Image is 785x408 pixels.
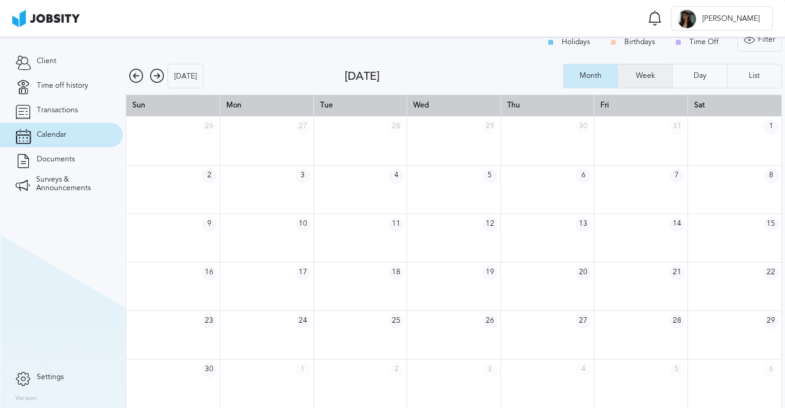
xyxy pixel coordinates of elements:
[36,175,107,193] span: Surveys & Announcements
[764,314,778,329] span: 29
[576,363,591,377] span: 4
[37,106,78,115] span: Transactions
[563,64,618,88] button: Month
[202,120,216,134] span: 26
[296,120,310,134] span: 27
[389,217,404,232] span: 11
[202,217,216,232] span: 9
[12,10,80,27] img: ab4bad089aa723f57921c736e9817d99.png
[320,101,333,109] span: Tue
[483,217,497,232] span: 12
[37,57,56,66] span: Client
[202,363,216,377] span: 30
[132,101,145,109] span: Sun
[389,169,404,183] span: 4
[167,64,204,88] button: [DATE]
[576,169,591,183] span: 6
[483,363,497,377] span: 3
[37,373,64,382] span: Settings
[630,72,661,80] div: Week
[37,155,75,164] span: Documents
[694,101,705,109] span: Sat
[670,217,684,232] span: 14
[738,28,781,52] div: Filter
[764,363,778,377] span: 6
[670,363,684,377] span: 5
[168,64,203,89] div: [DATE]
[743,72,766,80] div: List
[296,217,310,232] span: 10
[226,101,242,109] span: Mon
[296,363,310,377] span: 1
[600,101,609,109] span: Fri
[345,70,564,83] div: [DATE]
[696,15,766,23] span: [PERSON_NAME]
[737,27,782,52] button: Filter
[672,64,727,88] button: Day
[483,314,497,329] span: 26
[670,266,684,280] span: 21
[202,266,216,280] span: 16
[296,169,310,183] span: 3
[15,395,38,402] label: Version:
[576,314,591,329] span: 27
[296,266,310,280] span: 17
[670,169,684,183] span: 7
[389,314,404,329] span: 25
[727,64,782,88] button: List
[576,266,591,280] span: 20
[764,266,778,280] span: 22
[483,120,497,134] span: 29
[389,120,404,134] span: 28
[764,169,778,183] span: 8
[687,72,713,80] div: Day
[413,101,429,109] span: Wed
[296,314,310,329] span: 24
[389,266,404,280] span: 18
[670,120,684,134] span: 31
[670,314,684,329] span: 28
[389,363,404,377] span: 2
[764,217,778,232] span: 15
[764,120,778,134] span: 1
[483,266,497,280] span: 19
[576,217,591,232] span: 13
[37,131,66,139] span: Calendar
[576,120,591,134] span: 30
[37,82,88,90] span: Time off history
[202,314,216,329] span: 23
[671,6,773,31] button: B[PERSON_NAME]
[507,101,520,109] span: Thu
[573,72,608,80] div: Month
[618,64,672,88] button: Week
[678,10,696,28] div: B
[483,169,497,183] span: 5
[202,169,216,183] span: 2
